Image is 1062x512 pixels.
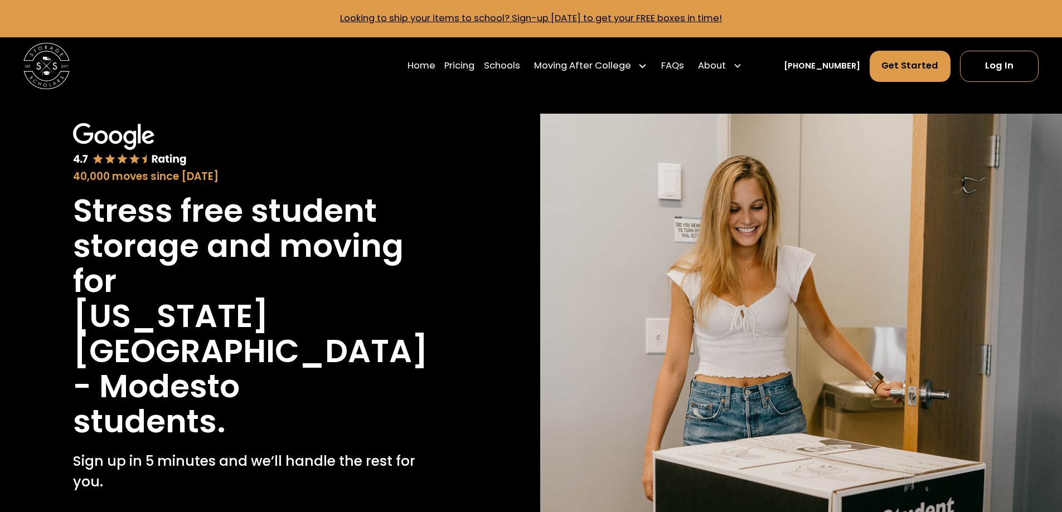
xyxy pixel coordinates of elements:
p: Sign up in 5 minutes and we’ll handle the rest for you. [73,451,449,493]
a: FAQs [661,50,684,82]
h1: Stress free student storage and moving for [73,193,449,299]
a: Get Started [870,51,951,82]
a: Looking to ship your items to school? Sign-up [DATE] to get your FREE boxes in time! [340,12,722,25]
div: 40,000 moves since [DATE] [73,169,449,184]
div: About [694,50,747,82]
a: Pricing [444,50,474,82]
div: Moving After College [534,59,631,73]
a: Schools [484,50,520,82]
a: Home [408,50,435,82]
img: Storage Scholars main logo [23,43,70,89]
img: Google 4.7 star rating [73,123,187,167]
div: About [698,59,726,73]
h1: students. [73,404,226,439]
a: [PHONE_NUMBER] [784,60,860,72]
a: Log In [960,51,1039,82]
div: Moving After College [530,50,652,82]
h1: [US_STATE][GEOGRAPHIC_DATA] - Modesto [73,299,449,404]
